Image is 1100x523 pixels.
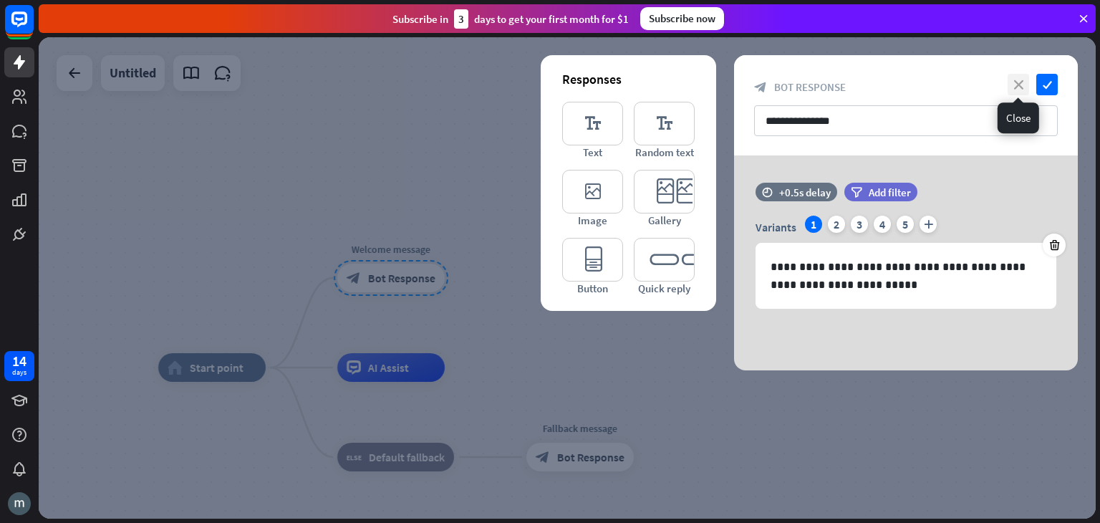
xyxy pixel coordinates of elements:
[1036,74,1058,95] i: check
[754,81,767,94] i: block_bot_response
[4,351,34,381] a: 14 days
[762,187,773,197] i: time
[869,186,911,199] span: Add filter
[805,216,822,233] div: 1
[774,80,846,94] span: Bot Response
[1008,74,1029,95] i: close
[454,9,468,29] div: 3
[851,216,868,233] div: 3
[897,216,914,233] div: 5
[756,220,796,234] span: Variants
[779,186,831,199] div: +0.5s delay
[392,9,629,29] div: Subscribe in days to get your first month for $1
[11,6,54,49] button: Open LiveChat chat widget
[851,187,862,198] i: filter
[12,368,26,378] div: days
[12,355,26,368] div: 14
[874,216,891,233] div: 4
[828,216,845,233] div: 2
[920,216,937,233] i: plus
[640,7,724,30] div: Subscribe now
